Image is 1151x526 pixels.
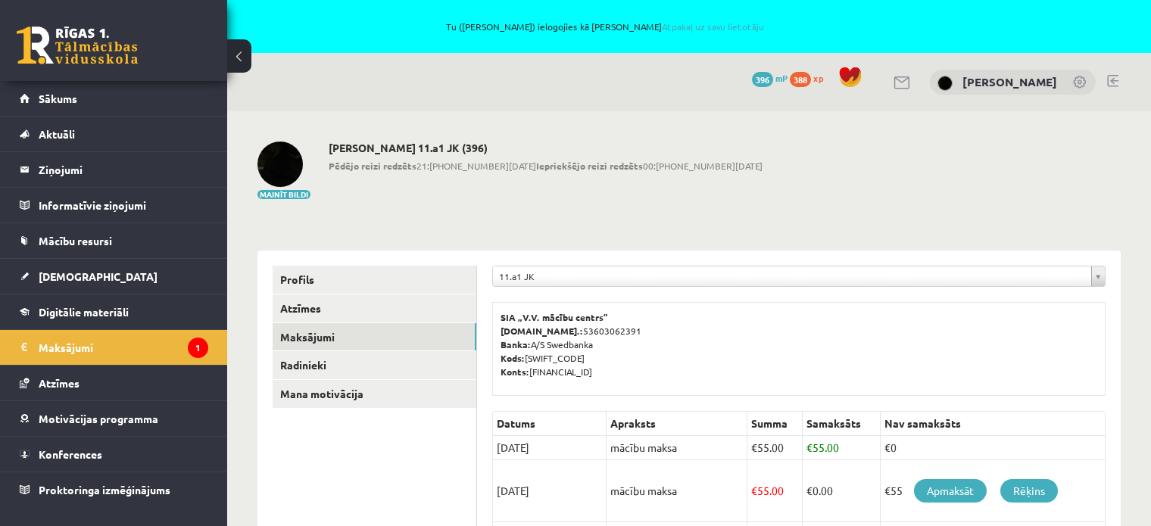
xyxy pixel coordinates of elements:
[607,436,747,460] td: mācību maksa
[273,351,476,379] a: Radinieki
[20,366,208,400] a: Atzīmes
[20,330,208,365] a: Maksājumi1
[39,188,208,223] legend: Informatīvie ziņojumi
[914,479,987,503] a: Apmaksāt
[813,72,823,84] span: xp
[790,72,811,87] span: 388
[937,76,953,91] img: Amanda Solvita Hodasēviča
[493,460,607,522] td: [DATE]
[501,352,525,364] b: Kods:
[880,412,1105,436] th: Nav samaksāts
[39,447,102,461] span: Konferences
[188,338,208,358] i: 1
[20,117,208,151] a: Aktuāli
[273,266,476,294] a: Profils
[39,269,158,283] span: [DEMOGRAPHIC_DATA]
[802,436,880,460] td: 55.00
[501,310,1097,378] p: 53603062391 A/S Swedbanka [SWIFT_CODE] [FINANCIAL_ID]
[501,311,609,323] b: SIA „V.V. mācību centrs”
[39,376,80,390] span: Atzīmes
[17,26,138,64] a: Rīgas 1. Tālmācības vidusskola
[1000,479,1058,503] a: Rēķins
[39,483,170,496] span: Proktoringa izmēģinājums
[493,412,607,436] th: Datums
[751,440,757,454] span: €
[39,234,112,247] span: Mācību resursi
[747,412,802,436] th: Summa
[752,72,773,87] span: 396
[536,160,643,172] b: Iepriekšējo reizi redzēts
[20,81,208,116] a: Sākums
[174,22,1036,31] span: Tu ([PERSON_NAME]) ielogojies kā [PERSON_NAME]
[806,440,813,454] span: €
[775,72,788,84] span: mP
[747,436,802,460] td: 55.00
[607,460,747,522] td: mācību maksa
[880,460,1105,522] td: €55
[802,412,880,436] th: Samaksāts
[790,72,831,84] a: 388 xp
[501,325,583,337] b: [DOMAIN_NAME].:
[20,294,208,329] a: Digitālie materiāli
[752,72,788,84] a: 396 mP
[329,142,763,154] h2: [PERSON_NAME] 11.a1 JK (396)
[662,20,764,33] a: Atpakaļ uz savu lietotāju
[39,305,129,319] span: Digitālie materiāli
[751,484,757,497] span: €
[20,472,208,507] a: Proktoringa izmēģinājums
[20,152,208,187] a: Ziņojumi
[493,436,607,460] td: [DATE]
[39,92,77,105] span: Sākums
[20,188,208,223] a: Informatīvie ziņojumi
[501,366,529,378] b: Konts:
[39,152,208,187] legend: Ziņojumi
[20,259,208,294] a: [DEMOGRAPHIC_DATA]
[962,74,1057,89] a: [PERSON_NAME]
[257,190,310,199] button: Mainīt bildi
[607,412,747,436] th: Apraksts
[257,142,303,187] img: Amanda Solvita Hodasēviča
[493,266,1105,286] a: 11.a1 JK
[501,338,531,350] b: Banka:
[273,380,476,408] a: Mana motivācija
[20,437,208,472] a: Konferences
[39,127,75,141] span: Aktuāli
[273,323,476,351] a: Maksājumi
[20,223,208,258] a: Mācību resursi
[329,159,763,173] span: 21:[PHONE_NUMBER][DATE] 00:[PHONE_NUMBER][DATE]
[20,401,208,436] a: Motivācijas programma
[806,484,813,497] span: €
[802,460,880,522] td: 0.00
[39,330,208,365] legend: Maksājumi
[39,412,158,425] span: Motivācijas programma
[747,460,802,522] td: 55.00
[880,436,1105,460] td: €0
[499,266,1085,286] span: 11.a1 JK
[329,160,416,172] b: Pēdējo reizi redzēts
[273,294,476,322] a: Atzīmes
